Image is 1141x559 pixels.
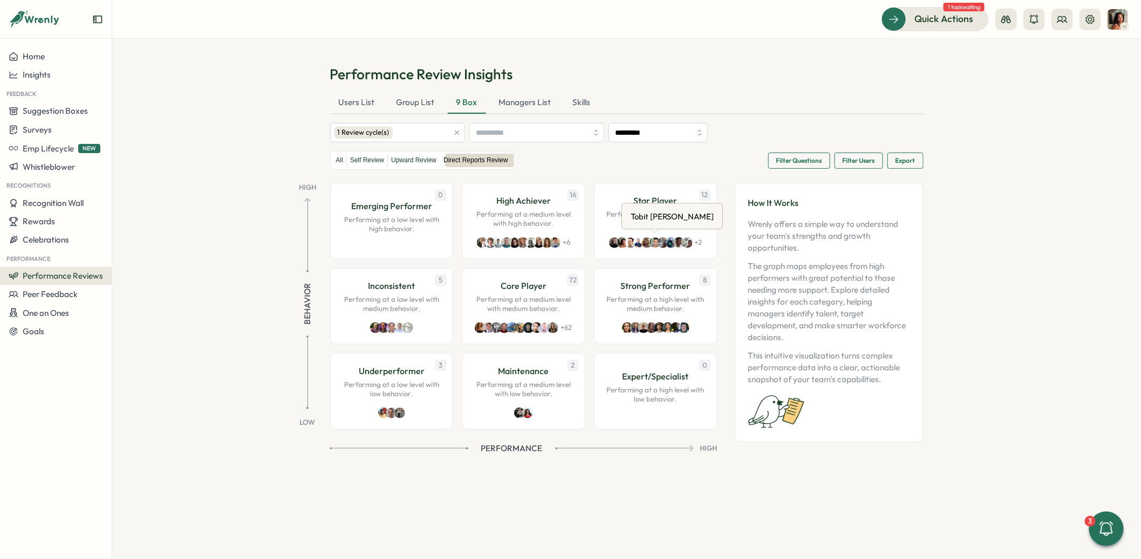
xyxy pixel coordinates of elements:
p: Star Player [634,194,678,208]
p: Inconsistent [368,279,415,293]
p: Wrenly offers a simple way to understand your team's strengths and growth opportunities. [748,218,910,254]
img: Hannah Saunders [477,237,488,248]
img: Harriet Stewart [517,237,528,248]
span: 16 [568,190,578,201]
p: The graph maps employees from high performers with great potential to those needing more support.... [748,260,910,343]
img: Ines Coulon [515,322,526,333]
img: Robert Moody [394,408,405,418]
span: Performance [481,443,543,454]
button: Quick Actions [882,7,989,31]
img: Thomas Clark [394,322,405,333]
p: High [299,183,316,192]
button: Expand sidebar [92,14,103,25]
img: Viveca Riley [1108,9,1128,30]
img: James Nock [633,237,644,248]
p: Emerging Performer [351,199,432,213]
img: Adam Ursell [507,322,518,333]
p: Performing at a high level with high behavior. [605,210,706,229]
span: Behavior [302,283,313,325]
img: Martyn Fagg [539,322,550,333]
img: Damien Glista [525,237,536,248]
p: Low [300,413,316,427]
span: Emp Lifecycle [23,143,74,154]
div: Managers List [490,92,560,114]
button: Filter Questions [768,153,830,169]
p: Performing at a low level with medium behavior. [341,295,442,314]
img: Tobit Michael [650,237,660,248]
span: 3 [435,360,446,371]
span: Home [23,51,45,61]
div: Group List [388,92,443,114]
div: Users List [330,92,384,114]
span: Quick Actions [914,12,973,26]
div: 9 Box [448,92,486,114]
p: Strong Performer [621,279,691,293]
img: Larry Sule-Balogun [674,237,685,248]
span: Export [896,153,915,168]
span: Filter Questions [776,153,822,168]
div: Tobit [PERSON_NAME] [628,208,716,225]
img: Craig Broughton [658,237,668,248]
p: Performing at a medium level with low behavior. [473,380,574,399]
p: High Achiever [496,194,551,208]
img: Luc [402,322,413,333]
span: NEW [78,144,100,153]
img: Emily Thompson [475,322,486,333]
span: 1 task waiting [944,3,985,11]
p: + 62 [561,323,572,333]
img: Elise McInnes [666,237,677,248]
img: Naomi Gotts [499,322,510,333]
img: Samantha Broomfield [550,237,561,248]
p: High [700,444,718,453]
label: Upward Review [388,154,440,167]
img: Anthony Iles [671,322,681,333]
div: Skills [564,92,599,114]
span: 0 [700,360,710,371]
span: Surveys [23,125,52,135]
img: Joe Barber [485,237,496,248]
span: 5 [435,275,446,286]
span: Rewards [23,216,55,226]
span: 12 [700,190,710,201]
p: This intuitive visualization turns complex performance data into a clear, actionable snapshot of ... [748,350,910,385]
p: Performing at a high level with low behavior. [605,385,706,404]
img: Lucy Skinner [609,237,620,248]
img: Joshua Sim [493,237,504,248]
img: Rosie Teo [662,322,673,333]
span: Celebrations [23,234,69,245]
p: Maintenance [498,364,549,378]
p: Expert/Specialist [623,370,689,383]
img: Niamh Linton [548,322,558,333]
img: Gerome Braddock [679,322,689,333]
p: How It Works [748,196,910,210]
span: 72 [568,275,578,286]
img: Kavita Thomas [522,408,533,418]
span: Performance Reviews [23,271,103,281]
span: One on Ones [23,308,69,318]
div: 3 [1085,516,1096,527]
img: Arron Jennings [654,322,665,333]
img: Sara Knott [534,237,544,248]
img: Hanna Smith [630,322,641,333]
span: Filter Users [843,153,875,168]
img: Viveca Riley [617,237,628,248]
button: 3 [1089,512,1124,546]
img: Robin McDowell [386,408,397,418]
img: Reza Salehipour [378,408,389,418]
p: Performing at a high level with medium behavior. [605,295,706,314]
img: Luke [514,408,525,418]
img: Stephanie Yeaman [542,237,552,248]
span: Suggestion Boxes [23,106,88,116]
img: Layton Burchell [641,237,652,248]
img: Marco [370,322,381,333]
img: Aimee Weston [646,322,657,333]
p: Performing at a medium level with high behavior. [473,210,574,229]
img: Elliot Mckeown [491,322,502,333]
button: Export [887,153,924,169]
div: 1 Review cycle(s) [334,127,393,139]
span: 8 [700,275,710,286]
p: Performing at a low level with high behavior. [341,215,442,234]
p: Performing at a low level with low behavior. [341,380,442,399]
img: Noor ul ain [682,237,693,248]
